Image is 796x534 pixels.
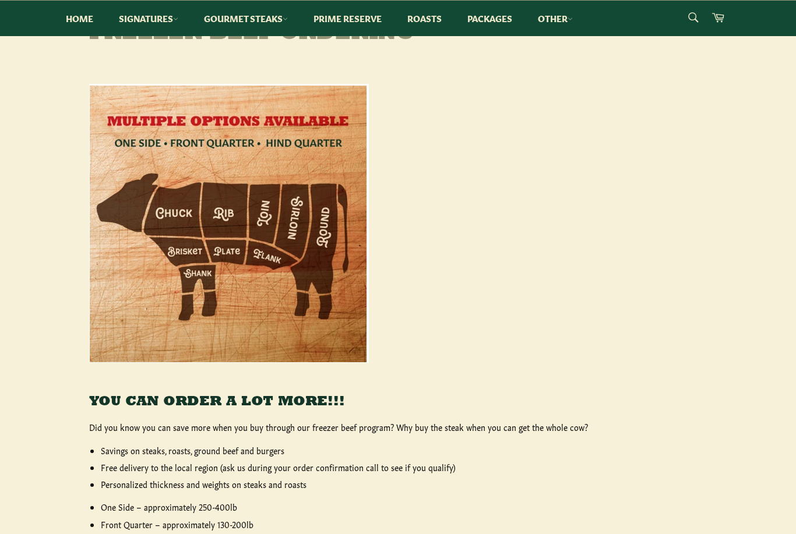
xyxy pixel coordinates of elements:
[101,501,707,512] li: One Side – approximately 250-400lb
[89,392,707,412] h3: YOU CAN ORDER A LOT MORE!!!
[107,1,190,36] a: Signatures
[101,479,707,490] li: Personalized thickness and weights on steaks and roasts
[302,1,393,36] a: Prime Reserve
[192,1,300,36] a: Gourmet Steaks
[89,422,707,433] p: Did you know you can save more when you buy through our freezer beef program? Why buy the steak w...
[396,1,453,36] a: Roasts
[101,462,707,473] li: Free delivery to the local region (ask us during your order confirmation call to see if you qualify)
[101,519,707,530] li: Front Quarter – approximately 130-200lb
[456,1,524,36] a: Packages
[101,445,707,456] li: Savings on steaks, roasts, ground beef and burgers
[54,1,105,36] a: Home
[526,1,584,36] a: Other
